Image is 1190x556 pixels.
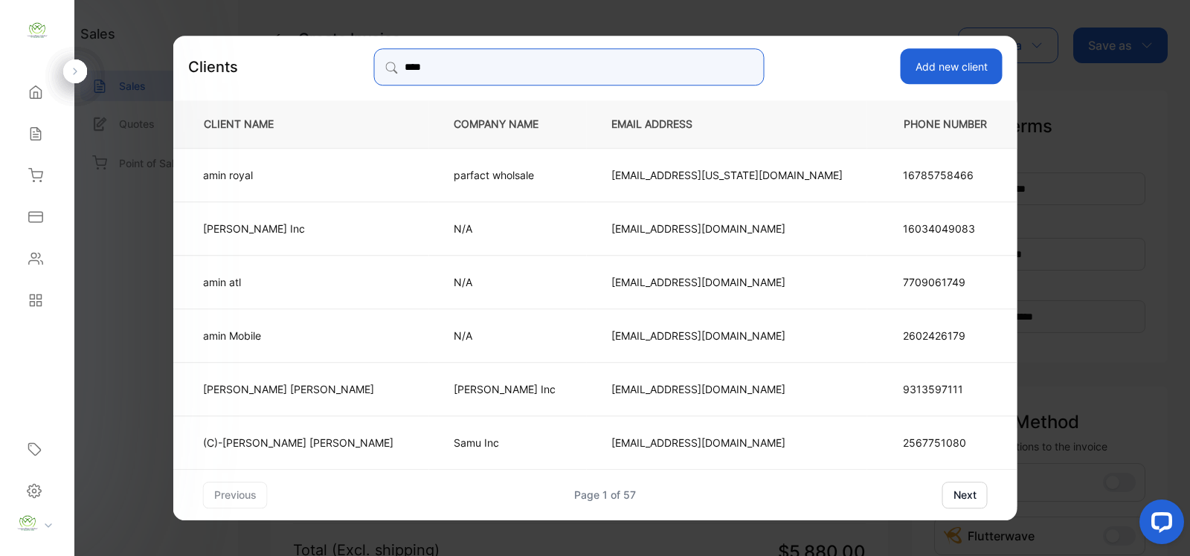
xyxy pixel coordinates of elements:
[454,221,562,236] p: N/A
[611,328,843,343] p: [EMAIL_ADDRESS][DOMAIN_NAME]
[203,274,393,290] p: amin atl
[574,487,636,502] div: Page 1 of 57
[903,274,988,290] p: 7709061749
[16,512,39,534] img: profile
[942,482,988,508] button: next
[454,117,562,132] p: COMPANY NAME
[903,435,988,450] p: 2567751080
[892,117,993,132] p: PHONE NUMBER
[203,167,393,183] p: amin royal
[454,381,562,397] p: [PERSON_NAME] Inc
[903,167,988,183] p: 16785758466
[611,435,843,450] p: [EMAIL_ADDRESS][DOMAIN_NAME]
[903,381,988,397] p: 9313597111
[454,274,562,290] p: N/A
[198,117,405,132] p: CLIENT NAME
[454,435,562,450] p: Samu Inc
[454,167,562,183] p: parfact wholsale
[203,435,393,450] p: (C)-[PERSON_NAME] [PERSON_NAME]
[611,274,843,290] p: [EMAIL_ADDRESS][DOMAIN_NAME]
[203,381,393,397] p: [PERSON_NAME] [PERSON_NAME]
[611,117,843,132] p: EMAIL ADDRESS
[188,56,238,78] p: Clients
[203,482,268,508] button: previous
[1128,494,1190,556] iframe: LiveChat chat widget
[203,221,393,236] p: [PERSON_NAME] Inc
[903,221,988,236] p: 16034049083
[611,221,843,236] p: [EMAIL_ADDRESS][DOMAIN_NAME]
[611,167,843,183] p: [EMAIL_ADDRESS][US_STATE][DOMAIN_NAME]
[203,328,393,343] p: amin Mobile
[611,381,843,397] p: [EMAIL_ADDRESS][DOMAIN_NAME]
[901,48,1003,84] button: Add new client
[454,328,562,343] p: N/A
[26,19,48,42] img: logo
[903,328,988,343] p: 2602426179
